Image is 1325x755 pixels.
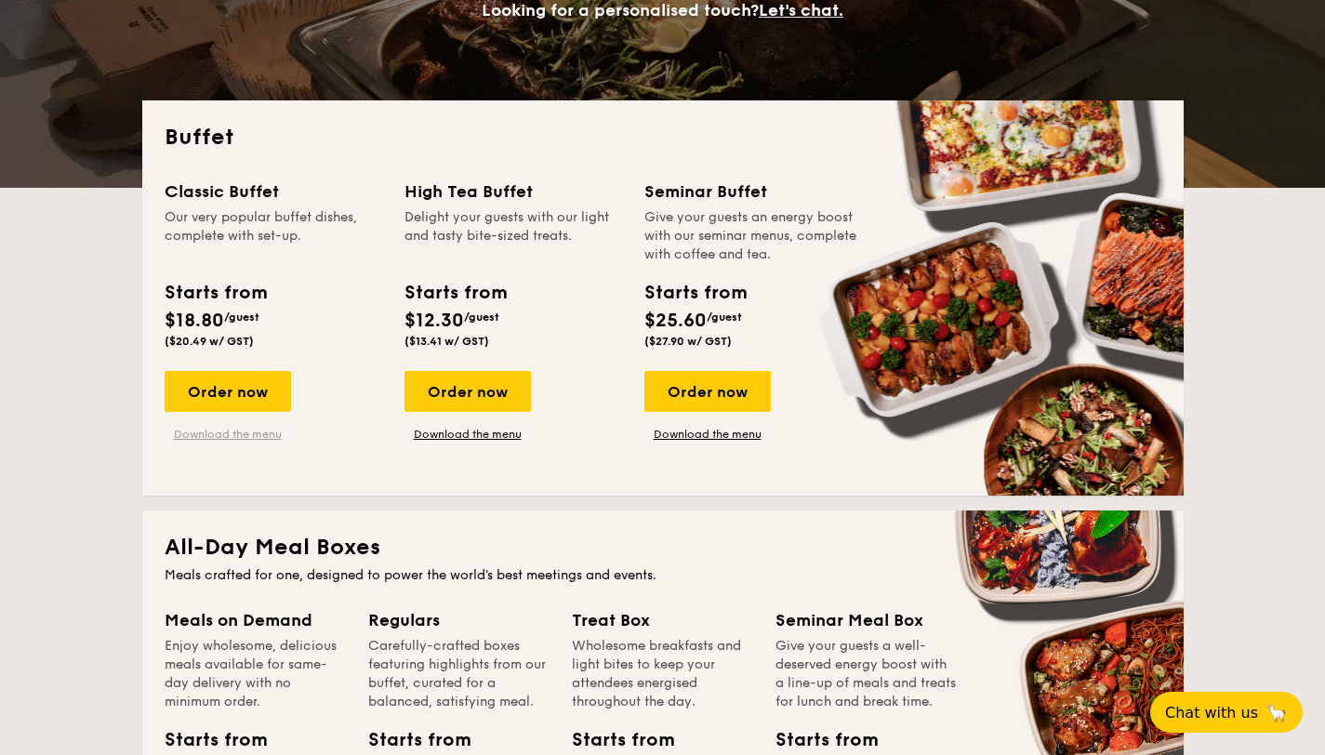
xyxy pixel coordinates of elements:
span: Chat with us [1165,704,1258,722]
div: Seminar Buffet [644,179,862,205]
span: $18.80 [165,310,224,332]
div: Starts from [775,726,859,754]
span: 🦙 [1265,702,1288,723]
span: ($27.90 w/ GST) [644,335,732,348]
h2: Buffet [165,123,1161,152]
div: Give your guests a well-deserved energy boost with a line-up of meals and treats for lunch and br... [775,637,957,711]
div: Meals on Demand [165,607,346,633]
a: Download the menu [404,427,531,442]
div: Delight your guests with our light and tasty bite-sized treats. [404,208,622,264]
div: Starts from [404,279,506,307]
span: $12.30 [404,310,464,332]
div: High Tea Buffet [404,179,622,205]
div: Treat Box [572,607,753,633]
div: Order now [165,371,291,412]
div: Give your guests an energy boost with our seminar menus, complete with coffee and tea. [644,208,862,264]
div: Carefully-crafted boxes featuring highlights from our buffet, curated for a balanced, satisfying ... [368,637,550,711]
button: Chat with us🦙 [1150,692,1303,733]
div: Meals crafted for one, designed to power the world's best meetings and events. [165,566,1161,585]
div: Starts from [165,726,248,754]
div: Order now [644,371,771,412]
div: Our very popular buffet dishes, complete with set-up. [165,208,382,264]
div: Seminar Meal Box [775,607,957,633]
div: Enjoy wholesome, delicious meals available for same-day delivery with no minimum order. [165,637,346,711]
span: $25.60 [644,310,707,332]
span: /guest [464,311,499,324]
div: Regulars [368,607,550,633]
a: Download the menu [644,427,771,442]
div: Classic Buffet [165,179,382,205]
span: /guest [224,311,259,324]
div: Starts from [644,279,746,307]
span: /guest [707,311,742,324]
span: ($20.49 w/ GST) [165,335,254,348]
h2: All-Day Meal Boxes [165,533,1161,563]
div: Wholesome breakfasts and light bites to keep your attendees energised throughout the day. [572,637,753,711]
div: Starts from [572,726,656,754]
span: ($13.41 w/ GST) [404,335,489,348]
a: Download the menu [165,427,291,442]
div: Starts from [165,279,266,307]
div: Starts from [368,726,452,754]
div: Order now [404,371,531,412]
